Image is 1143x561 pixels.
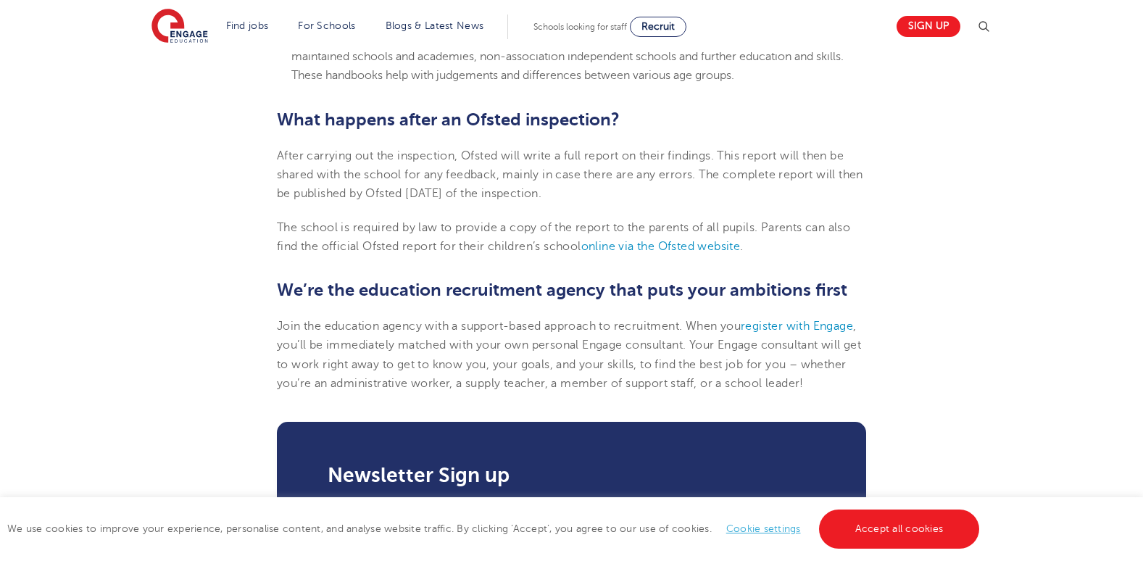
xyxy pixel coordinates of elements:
[7,523,983,534] span: We use cookies to improve your experience, personalise content, and analyse website traffic. By c...
[897,16,960,37] a: Sign up
[277,149,863,201] span: After carrying out the inspection, Ofsted will write a full report on their findings. This report...
[277,221,850,253] span: The school is required by law to provide a copy of the report to the parents of all pupils. Paren...
[741,320,853,333] a: register with Engage
[226,20,269,31] a: Find jobs
[277,109,620,130] b: What happens after an Ofsted inspection?
[277,320,741,333] span: Join the education agency with a support-based approach to recruitment. When you
[328,465,815,486] h3: Newsletter Sign up
[151,9,208,45] img: Engage Education
[533,22,627,32] span: Schools looking for staff
[819,510,980,549] a: Accept all cookies
[641,21,675,32] span: Recruit
[291,31,844,83] span: – the inspection framework includes four handbooks for registered early years provision, maintain...
[581,240,741,253] a: online via the Ofsted website
[726,523,801,534] a: Cookie settings
[277,280,847,300] b: We’re the education recruitment agency that puts your ambitions first
[298,20,355,31] a: For Schools
[386,20,484,31] a: Blogs & Latest News
[740,240,743,253] span: .
[630,17,686,37] a: Recruit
